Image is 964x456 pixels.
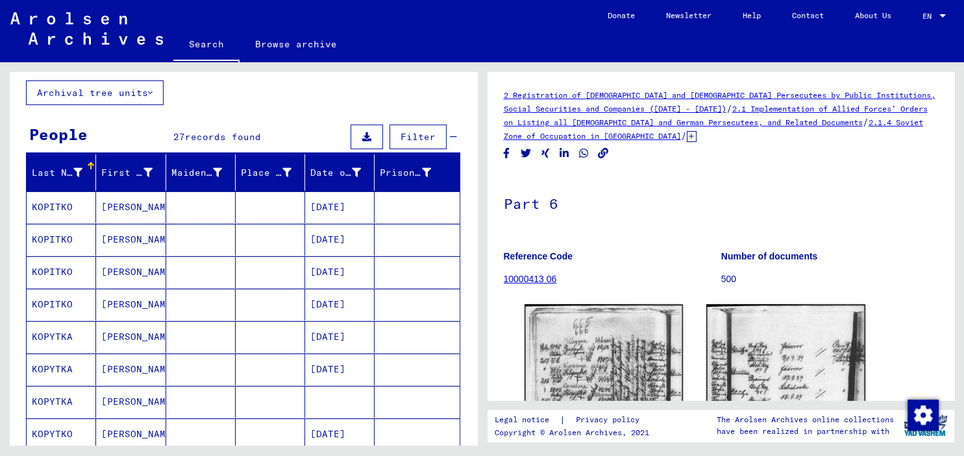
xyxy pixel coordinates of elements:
a: Search [173,29,240,62]
mat-cell: KOPITKO [27,289,96,320]
mat-cell: [PERSON_NAME] [96,289,166,320]
a: 10000413 06 [504,274,557,284]
mat-cell: KOPYTKO [27,418,96,450]
div: Date of Birth [310,162,377,183]
a: 2 Registration of [DEMOGRAPHIC_DATA] and [DEMOGRAPHIC_DATA] Persecutees by Public Institutions, S... [504,90,935,114]
div: First Name [101,166,152,180]
div: Prisoner # [380,162,447,183]
b: Reference Code [504,251,573,261]
b: Number of documents [721,251,818,261]
mat-cell: [PERSON_NAME] [96,224,166,256]
mat-cell: [DATE] [305,224,375,256]
img: Zustimmung ändern [908,400,939,431]
mat-cell: [DATE] [305,321,375,353]
img: Arolsen_neg.svg [10,12,163,45]
div: Prisoner # [380,166,430,180]
mat-cell: KOPYTKA [27,354,96,385]
button: Share on WhatsApp [577,145,591,162]
mat-header-cell: Maiden Name [166,154,236,191]
div: Date of Birth [310,166,361,180]
span: 27 [173,131,185,143]
div: Last Name [32,162,99,183]
div: Maiden Name [171,162,238,183]
img: yv_logo.png [901,409,950,442]
button: Share on Xing [539,145,552,162]
mat-cell: [DATE] [305,354,375,385]
div: Maiden Name [171,166,222,180]
a: Browse archive [240,29,352,60]
mat-cell: KOPITKO [27,224,96,256]
p: The Arolsen Archives online collections [717,414,894,426]
mat-cell: [DATE] [305,289,375,320]
button: Share on Facebook [500,145,513,162]
mat-cell: [DATE] [305,418,375,450]
mat-cell: [PERSON_NAME] [96,418,166,450]
button: Share on Twitter [519,145,533,162]
mat-cell: KOPYTKA [27,321,96,353]
mat-select-trigger: EN [922,11,932,21]
mat-header-cell: First Name [96,154,166,191]
span: / [681,130,687,141]
mat-cell: [DATE] [305,256,375,288]
span: records found [185,131,261,143]
p: have been realized in partnership with [717,426,894,437]
h1: Part 6 [504,174,939,231]
p: Copyright © Arolsen Archives, 2021 [495,427,655,438]
mat-cell: [PERSON_NAME] [96,191,166,223]
div: People [29,123,88,146]
mat-cell: [PERSON_NAME] [96,321,166,353]
mat-cell: KOPITKO [27,256,96,288]
button: Filter [389,125,447,149]
div: | [495,413,655,427]
mat-cell: [PERSON_NAME] [96,386,166,418]
button: Share on LinkedIn [558,145,571,162]
mat-cell: [DATE] [305,191,375,223]
button: Copy link [597,145,610,162]
div: Place of Birth [241,162,308,183]
mat-cell: [PERSON_NAME] [96,256,166,288]
a: Privacy policy [565,413,655,427]
a: Legal notice [495,413,560,427]
mat-header-cell: Last Name [27,154,96,191]
div: First Name [101,162,168,183]
div: Place of Birth [241,166,291,180]
mat-header-cell: Prisoner # [375,154,459,191]
p: 500 [721,272,938,286]
span: / [863,116,869,128]
span: Filter [401,131,436,143]
button: Archival tree units [26,80,164,105]
mat-cell: KOPYTKA [27,386,96,418]
div: Last Name [32,166,82,180]
mat-header-cell: Place of Birth [236,154,305,191]
mat-cell: [PERSON_NAME] [96,354,166,385]
span: / [726,102,732,114]
mat-cell: KOPITKO [27,191,96,223]
mat-header-cell: Date of Birth [305,154,375,191]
